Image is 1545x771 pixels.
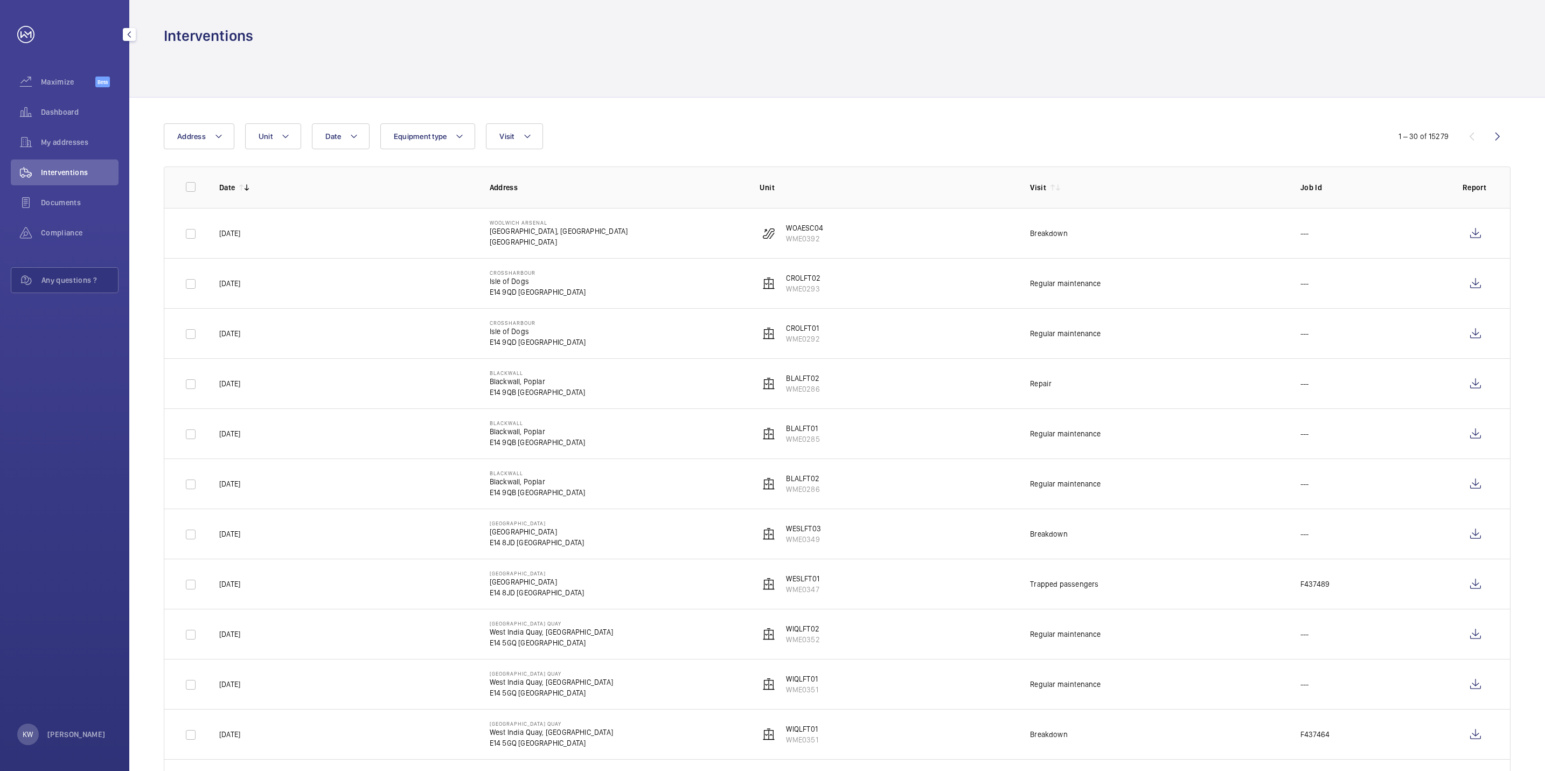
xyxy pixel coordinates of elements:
[219,428,240,439] p: [DATE]
[1030,378,1052,389] div: Repair
[762,678,775,691] img: elevator.svg
[490,269,586,276] p: Crossharbour
[1300,428,1309,439] p: ---
[164,26,253,46] h1: Interventions
[490,420,586,426] p: Blackwall
[762,628,775,641] img: elevator.svg
[41,197,119,208] span: Documents
[786,323,819,334] p: CROLFT01
[1030,428,1101,439] div: Regular maintenance
[762,477,775,490] img: elevator.svg
[1030,228,1068,239] div: Breakdown
[786,684,818,695] p: WME0351
[219,182,235,193] p: Date
[1300,478,1309,489] p: ---
[1030,579,1098,589] div: Trapped passengers
[1300,228,1309,239] p: ---
[219,679,240,690] p: [DATE]
[490,627,613,637] p: West India Quay, [GEOGRAPHIC_DATA]
[786,473,819,484] p: BLALFT02
[1300,729,1330,740] p: F437464
[786,734,818,745] p: WME0351
[1300,679,1309,690] p: ---
[762,728,775,741] img: elevator.svg
[786,724,818,734] p: WIQLFT01
[1300,529,1309,539] p: ---
[786,423,819,434] p: BLALFT01
[490,537,584,548] p: E14 8JD [GEOGRAPHIC_DATA]
[786,273,820,283] p: CROLFT02
[1030,328,1101,339] div: Regular maintenance
[786,484,819,495] p: WME0286
[490,476,586,487] p: Blackwall, Poplar
[490,387,586,398] p: E14 9QB [GEOGRAPHIC_DATA]
[219,729,240,740] p: [DATE]
[786,623,819,634] p: WIQLFT02
[1030,478,1101,489] div: Regular maintenance
[762,578,775,591] img: elevator.svg
[164,123,234,149] button: Address
[1030,729,1068,740] div: Breakdown
[490,526,584,537] p: [GEOGRAPHIC_DATA]
[219,579,240,589] p: [DATE]
[762,377,775,390] img: elevator.svg
[1463,182,1488,193] p: Report
[490,576,584,587] p: [GEOGRAPHIC_DATA]
[786,283,820,294] p: WME0293
[1030,278,1101,289] div: Regular maintenance
[786,534,820,545] p: WME0349
[762,327,775,340] img: elevator.svg
[490,219,628,226] p: Woolwich Arsenal
[490,182,743,193] p: Address
[490,587,584,598] p: E14 8JD [GEOGRAPHIC_DATA]
[490,370,586,376] p: Blackwall
[762,227,775,240] img: escalator.svg
[490,727,613,738] p: West India Quay, [GEOGRAPHIC_DATA]
[41,137,119,148] span: My addresses
[786,584,819,595] p: WME0347
[41,227,119,238] span: Compliance
[786,384,819,394] p: WME0286
[219,478,240,489] p: [DATE]
[786,634,819,645] p: WME0352
[41,107,119,117] span: Dashboard
[490,720,613,727] p: [GEOGRAPHIC_DATA] Quay
[219,629,240,640] p: [DATE]
[762,277,775,290] img: elevator.svg
[1300,278,1309,289] p: ---
[762,427,775,440] img: elevator.svg
[786,573,819,584] p: WESLFT01
[95,77,110,87] span: Beta
[1300,328,1309,339] p: ---
[1398,131,1449,142] div: 1 – 30 of 15279
[219,529,240,539] p: [DATE]
[786,373,819,384] p: BLALFT02
[47,729,106,740] p: [PERSON_NAME]
[490,326,586,337] p: Isle of Dogs
[490,237,628,247] p: [GEOGRAPHIC_DATA]
[259,132,273,141] span: Unit
[490,738,613,748] p: E14 5GQ [GEOGRAPHIC_DATA]
[394,132,447,141] span: Equipment type
[219,328,240,339] p: [DATE]
[325,132,341,141] span: Date
[786,233,823,244] p: WME0392
[490,470,586,476] p: Blackwall
[41,275,118,286] span: Any questions ?
[786,673,818,684] p: WIQLFT01
[786,223,823,233] p: WOAESC04
[490,487,586,498] p: E14 9QB [GEOGRAPHIC_DATA]
[490,570,584,576] p: [GEOGRAPHIC_DATA]
[490,520,584,526] p: [GEOGRAPHIC_DATA]
[486,123,542,149] button: Visit
[490,337,586,348] p: E14 9QD [GEOGRAPHIC_DATA]
[490,426,586,437] p: Blackwall, Poplar
[760,182,1013,193] p: Unit
[41,77,95,87] span: Maximize
[786,523,820,534] p: WESLFT03
[490,319,586,326] p: Crossharbour
[245,123,301,149] button: Unit
[1300,579,1330,589] p: F437489
[490,276,586,287] p: Isle of Dogs
[499,132,514,141] span: Visit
